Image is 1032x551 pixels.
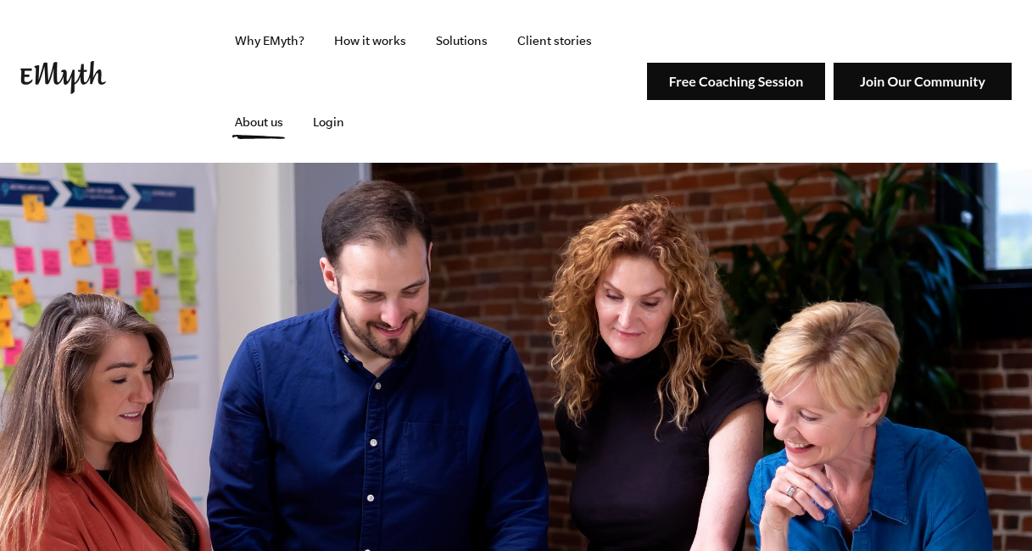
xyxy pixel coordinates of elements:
a: About us [221,81,297,163]
a: Login [299,81,358,163]
img: Join Our Community [834,63,1012,101]
img: EMyth [20,61,106,94]
img: Free Coaching Session [647,63,825,101]
iframe: Chat Widget [947,470,1032,551]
